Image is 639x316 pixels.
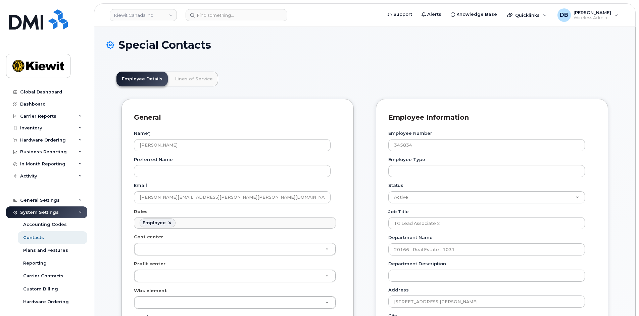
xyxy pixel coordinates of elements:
[134,208,148,215] label: Roles
[388,287,409,293] label: Address
[134,234,163,240] label: Cost center
[388,261,446,267] label: Department Description
[116,72,168,86] a: Employee Details
[388,130,432,136] label: Employee Number
[148,130,150,136] abbr: required
[143,220,166,226] div: Employee
[134,130,150,136] label: Name
[388,234,433,241] label: Department Name
[388,182,403,189] label: Status
[134,156,173,163] label: Preferred Name
[134,182,147,189] label: Email
[388,156,425,163] label: Employee Type
[388,208,409,215] label: Job Title
[170,72,218,86] a: Lines of Service
[134,261,165,267] label: Profit center
[134,113,336,122] h3: General
[388,113,591,122] h3: Employee Information
[134,287,167,294] label: Wbs element
[106,39,623,51] h1: Special Contacts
